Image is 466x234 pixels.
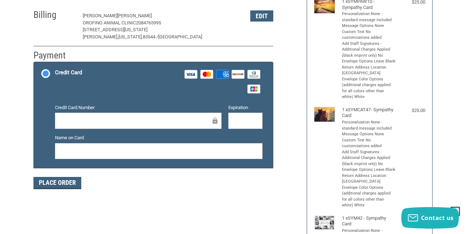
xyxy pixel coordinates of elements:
label: Expiration [228,104,262,111]
div: $25.00 [397,215,425,223]
label: Credit Card Number [55,104,221,111]
h4: 1 x SYM42 - Sympathy Card [342,215,396,227]
div: Credit Card [55,67,82,79]
button: Place Order [33,177,81,189]
span: [US_STATE], [118,34,143,39]
li: Envelope Color Options (additional charges applied for all colors other than white) White [342,76,396,100]
span: [PERSON_NAME] [117,13,152,18]
div: $25.00 [397,107,425,114]
li: Message Options None [342,23,396,29]
button: Edit [250,10,273,22]
li: Return Address Location [GEOGRAPHIC_DATA] [342,173,396,185]
h2: Billing [33,9,76,21]
h4: 1 x SYMCAT47- Sympathy Card [342,107,396,119]
span: Orofino Animal Clinic [83,20,136,25]
h2: Payment [33,50,76,61]
span: [PERSON_NAME], [83,34,118,39]
label: Name on Card [55,134,262,141]
span: Contact us [421,214,454,222]
li: Personalization None - standard message included [342,11,396,23]
li: Envelope Color Options (additional charges applied for all colors other than white) White [342,185,396,209]
span: [STREET_ADDRESS][US_STATE] [83,27,147,32]
li: Envelope Options Leave Blank [342,167,396,173]
span: [GEOGRAPHIC_DATA] [158,34,202,39]
li: Envelope Options Leave Blank [342,58,396,65]
span: 2084765995 [136,20,161,25]
li: Return Address Location [GEOGRAPHIC_DATA] [342,65,396,76]
span: 83544 / [143,34,158,39]
li: Add Staff Signatures - Additional Charges Applied (black imprint only) No [342,41,396,59]
li: Personalization None - standard message included [342,120,396,131]
li: Custom Text No customizations added [342,29,396,41]
button: Contact us [401,207,459,229]
li: Add Staff Signatures - Additional Charges Applied (black imprint only) No [342,149,396,167]
span: [PERSON_NAME] [83,13,117,18]
li: Message Options None [342,131,396,137]
li: Custom Text No customizations added [342,137,396,149]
